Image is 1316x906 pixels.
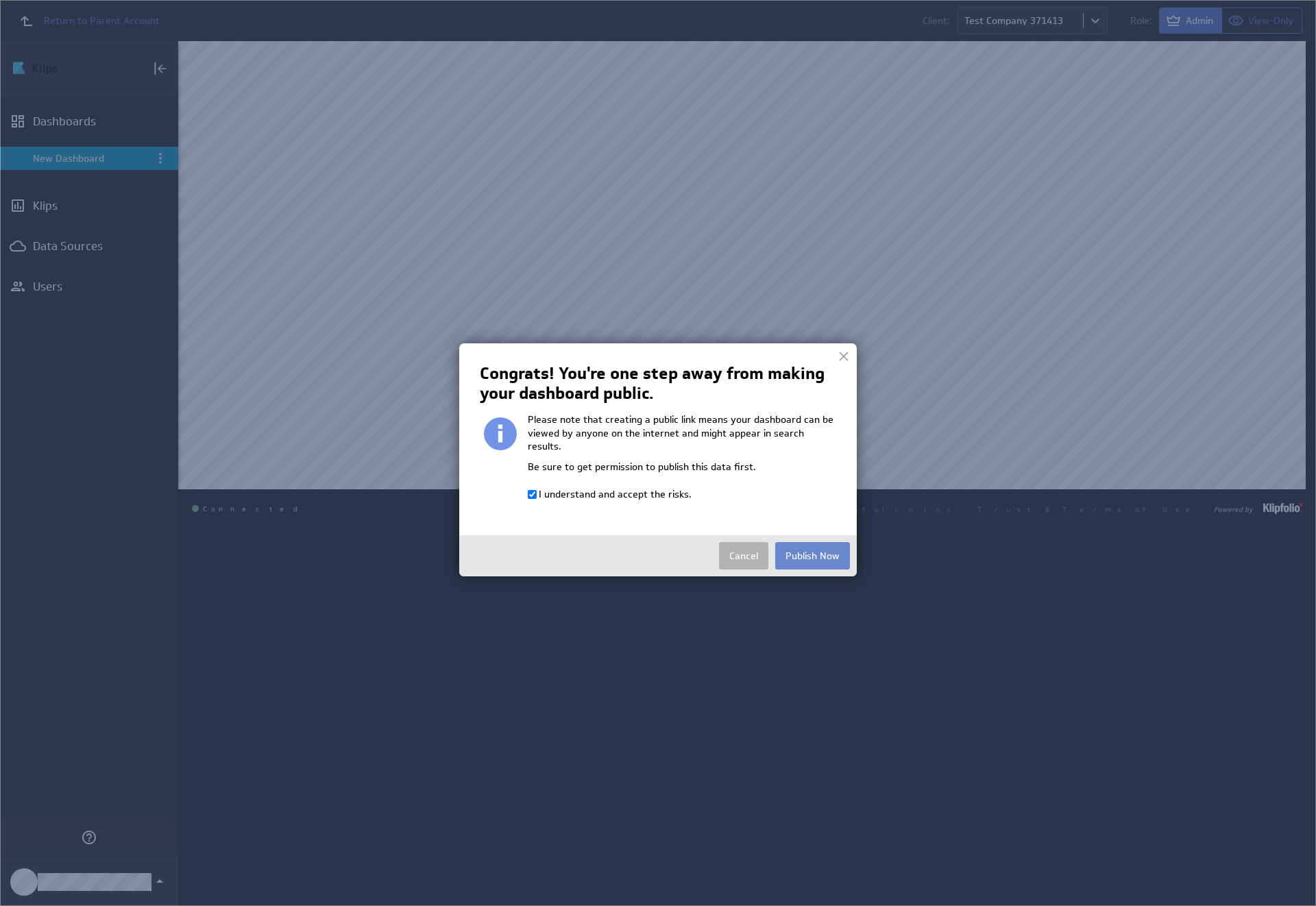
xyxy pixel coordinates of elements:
[775,542,850,570] button: Publish Now
[539,488,692,500] label: I understand and accept the risks.
[528,413,836,461] p: Please note that creating a public link means your dashboard can be viewed by anyone on the inter...
[528,461,836,481] p: Be sure to get permission to publish this data first.
[480,364,832,403] h2: Congrats! You're one step away from making your dashboard public.
[719,542,768,570] button: Cancel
